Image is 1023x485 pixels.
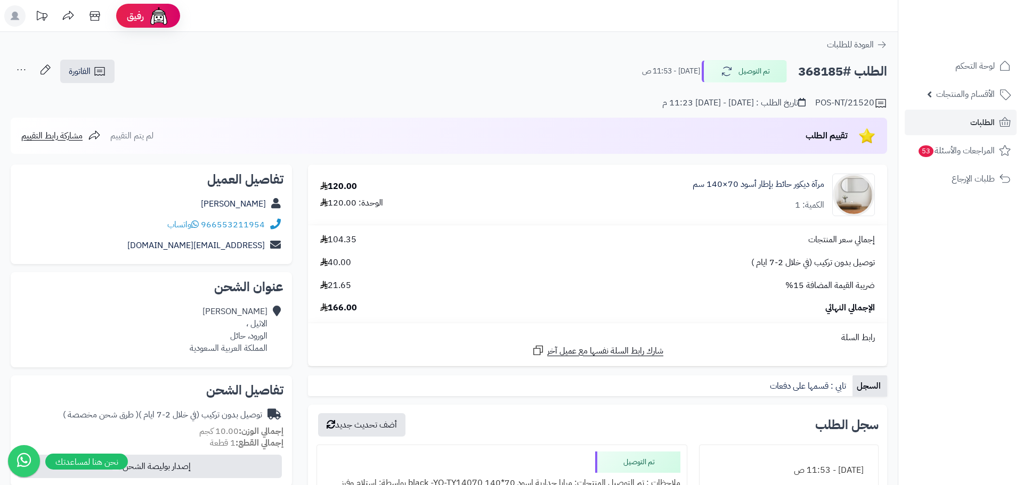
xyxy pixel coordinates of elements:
small: [DATE] - 11:53 ص [642,66,700,77]
a: شارك رابط السلة نفسها مع عميل آخر [532,344,663,357]
a: 966553211954 [201,218,265,231]
span: الطلبات [970,115,995,130]
small: 10.00 كجم [199,425,283,438]
a: [EMAIL_ADDRESS][DOMAIN_NAME] [127,239,265,252]
a: لوحة التحكم [905,53,1017,79]
a: الفاتورة [60,60,115,83]
div: رابط السلة [312,332,883,344]
span: شارك رابط السلة نفسها مع عميل آخر [547,345,663,357]
h2: عنوان الشحن [19,281,283,293]
div: توصيل بدون تركيب (في خلال 2-7 ايام ) [63,409,262,421]
span: 166.00 [320,302,357,314]
a: مرآة ديكور حائط بإطار أسود 70×140 سم [693,178,824,191]
span: ( طرق شحن مخصصة ) [63,408,139,421]
a: السجل [852,375,887,397]
span: رفيق [127,10,144,22]
a: الطلبات [905,110,1017,135]
span: 53 [919,145,933,157]
span: 104.35 [320,234,356,246]
button: تم التوصيل [702,60,787,83]
strong: إجمالي القطع: [236,437,283,449]
div: تم التوصيل [595,451,680,473]
div: [DATE] - 11:53 ص [706,460,872,481]
div: 120.00 [320,180,357,193]
img: logo-2.png [951,26,1013,48]
div: الكمية: 1 [795,199,824,211]
span: إجمالي سعر المنتجات [808,234,875,246]
span: العودة للطلبات [827,38,874,51]
span: طلبات الإرجاع [952,171,995,186]
div: [PERSON_NAME] الاثيل ، الورود، حائل المملكة العربية السعودية [190,306,267,354]
a: تابي : قسمها على دفعات [766,375,852,397]
span: لوحة التحكم [955,59,995,73]
span: الأقسام والمنتجات [936,87,995,102]
strong: إجمالي الوزن: [239,425,283,438]
div: الوحدة: 120.00 [320,197,383,209]
a: مشاركة رابط التقييم [21,129,101,142]
span: مشاركة رابط التقييم [21,129,83,142]
span: لم يتم التقييم [110,129,153,142]
div: POS-NT/21520 [815,97,887,110]
h2: الطلب #368185 [798,61,887,83]
span: ضريبة القيمة المضافة 15% [785,280,875,292]
button: أضف تحديث جديد [318,413,405,437]
span: الإجمالي النهائي [825,302,875,314]
span: توصيل بدون تركيب (في خلال 2-7 ايام ) [751,257,875,269]
small: 1 قطعة [210,437,283,449]
h2: تفاصيل الشحن [19,384,283,397]
div: تاريخ الطلب : [DATE] - [DATE] 11:23 م [662,97,806,109]
h2: تفاصيل العميل [19,173,283,186]
a: العودة للطلبات [827,38,887,51]
span: المراجعات والأسئلة [918,143,995,158]
img: ai-face.png [148,5,169,27]
button: إصدار بوليصة الشحن [18,455,282,478]
span: 21.65 [320,280,351,292]
h3: سجل الطلب [815,418,879,431]
span: 40.00 [320,257,351,269]
span: تقييم الطلب [806,129,848,142]
span: الفاتورة [69,65,91,78]
a: تحديثات المنصة [28,5,55,29]
img: 1753786237-1-90x90.jpg [833,174,874,216]
a: المراجعات والأسئلة53 [905,138,1017,163]
a: طلبات الإرجاع [905,166,1017,192]
a: [PERSON_NAME] [201,198,266,210]
a: واتساب [167,218,199,231]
